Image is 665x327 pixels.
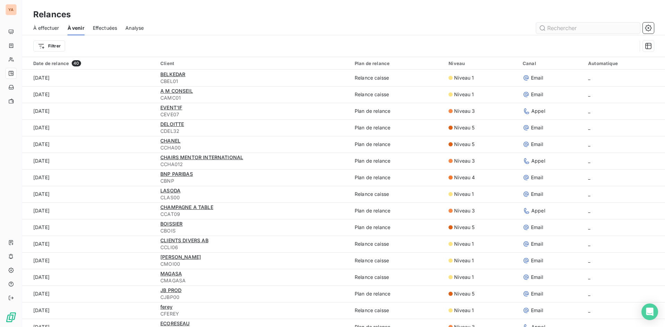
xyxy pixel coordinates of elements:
span: Client [160,61,174,66]
span: _ [588,174,590,180]
span: Niveau 5 [454,224,475,231]
span: À venir [68,25,85,31]
span: LASODA [160,188,180,193]
td: [DATE] [22,86,156,103]
td: Plan de relance [351,136,444,153]
td: [DATE] [22,103,156,119]
span: MAGASA [160,271,182,276]
span: CDEL32 [160,128,346,135]
span: Appel [531,157,545,164]
span: Email [531,307,543,314]
span: Email [531,74,543,81]
h3: Relances [33,8,71,21]
td: Relance caisse [351,252,444,269]
span: BELKEDAR [160,71,185,77]
span: CLAS00 [160,194,346,201]
span: Niveau 3 [454,108,475,115]
td: Relance caisse [351,269,444,285]
span: Niveau 1 [454,240,474,247]
div: Open Intercom Messenger [641,303,658,320]
span: Niveau 5 [454,141,475,148]
span: Email [531,240,543,247]
td: Plan de relance [351,103,444,119]
span: CHANEL [160,138,180,144]
span: 40 [72,60,81,66]
td: Plan de relance [351,119,444,136]
td: Plan de relance [351,153,444,169]
span: Analyse [125,25,144,31]
div: Canal [523,61,580,66]
div: YA [6,4,17,15]
span: CCHA012 [160,161,346,168]
span: Email [531,91,543,98]
span: CEVE07 [160,111,346,118]
span: _ [588,241,590,247]
span: Niveau 1 [454,91,474,98]
span: CBOIS [160,227,346,234]
span: CCAT09 [160,211,346,218]
span: CLIENTS DIVERS AB [160,237,209,243]
span: A M CONSEIL [160,88,193,94]
span: CBNP [160,178,346,184]
span: Niveau 5 [454,124,475,131]
span: Niveau 1 [454,307,474,314]
input: Rechercher [536,22,640,34]
span: ferey [160,304,172,310]
img: Logo LeanPay [6,312,17,323]
span: _ [588,91,590,97]
span: ECORESEAU [160,320,189,326]
span: Effectuées [93,25,117,31]
span: Email [531,124,543,131]
td: Plan de relance [351,202,444,219]
span: _ [588,257,590,263]
span: _ [588,125,590,130]
span: CHAIRS MENTOR INTERNATIONAL [160,154,243,160]
span: [PERSON_NAME] [160,254,201,260]
span: BNP PARIBAS [160,171,193,177]
div: Date de relance [33,60,152,66]
span: CBEL01 [160,78,346,85]
span: _ [588,191,590,197]
span: Niveau 1 [454,257,474,264]
span: Email [531,274,543,281]
td: [DATE] [22,119,156,136]
td: [DATE] [22,202,156,219]
td: Plan de relance [351,219,444,236]
span: CMOI00 [160,261,346,267]
span: JB PROD [160,287,181,293]
span: Email [531,174,543,181]
span: CMAGASA [160,277,346,284]
span: Niveau 4 [454,174,475,181]
span: CAMC01 [160,94,346,101]
td: [DATE] [22,219,156,236]
span: Email [531,141,543,148]
span: _ [588,208,590,214]
span: _ [588,75,590,81]
span: Niveau 5 [454,290,475,297]
td: [DATE] [22,70,156,86]
td: Plan de relance [351,285,444,302]
span: BOISSIER [160,221,183,227]
span: Email [531,191,543,198]
span: Email [531,290,543,297]
div: Automatique [588,61,661,66]
span: EVENT'IF [160,105,182,110]
span: CFEREY [160,310,346,317]
span: Niveau 1 [454,274,474,281]
span: _ [588,141,590,147]
td: [DATE] [22,153,156,169]
span: _ [588,158,590,164]
span: CJBP00 [160,294,346,301]
span: Niveau 1 [454,191,474,198]
button: Filtrer [33,40,65,52]
span: _ [588,291,590,297]
span: CCHA00 [160,144,346,151]
td: [DATE] [22,136,156,153]
td: [DATE] [22,236,156,252]
span: Appel [531,108,545,115]
span: Email [531,257,543,264]
td: Relance caisse [351,236,444,252]
td: [DATE] [22,169,156,186]
span: _ [588,108,590,114]
div: Plan de relance [355,61,440,66]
